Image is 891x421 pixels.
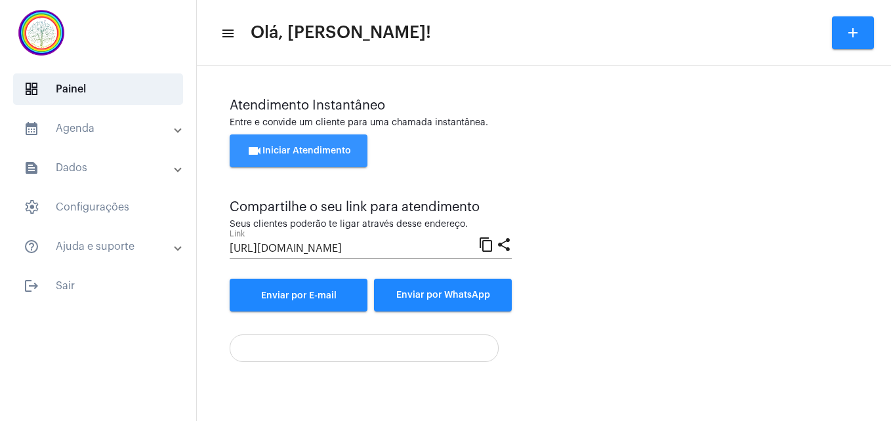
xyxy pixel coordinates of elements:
[247,143,262,159] mat-icon: videocam
[24,121,39,136] mat-icon: sidenav icon
[13,270,183,302] span: Sair
[8,231,196,262] mat-expansion-panel-header: sidenav iconAjuda e suporte
[10,7,72,59] img: c337f8d0-2252-6d55-8527-ab50248c0d14.png
[8,113,196,144] mat-expansion-panel-header: sidenav iconAgenda
[230,200,512,214] div: Compartilhe o seu link para atendimento
[13,191,183,223] span: Configurações
[247,146,351,155] span: Iniciar Atendimento
[13,73,183,105] span: Painel
[230,279,367,311] a: Enviar por E-mail
[24,81,39,97] span: sidenav icon
[845,25,861,41] mat-icon: add
[478,236,494,252] mat-icon: content_copy
[24,121,175,136] mat-panel-title: Agenda
[24,239,39,254] mat-icon: sidenav icon
[374,279,512,311] button: Enviar por WhatsApp
[24,160,39,176] mat-icon: sidenav icon
[251,22,431,43] span: Olá, [PERSON_NAME]!
[220,26,234,41] mat-icon: sidenav icon
[396,291,490,300] span: Enviar por WhatsApp
[24,239,175,254] mat-panel-title: Ajuda e suporte
[230,220,512,230] div: Seus clientes poderão te ligar através desse endereço.
[24,199,39,215] span: sidenav icon
[8,152,196,184] mat-expansion-panel-header: sidenav iconDados
[496,236,512,252] mat-icon: share
[24,278,39,294] mat-icon: sidenav icon
[230,118,858,128] div: Entre e convide um cliente para uma chamada instantânea.
[230,98,858,113] div: Atendimento Instantâneo
[24,160,175,176] mat-panel-title: Dados
[230,134,367,167] button: Iniciar Atendimento
[261,291,337,300] span: Enviar por E-mail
